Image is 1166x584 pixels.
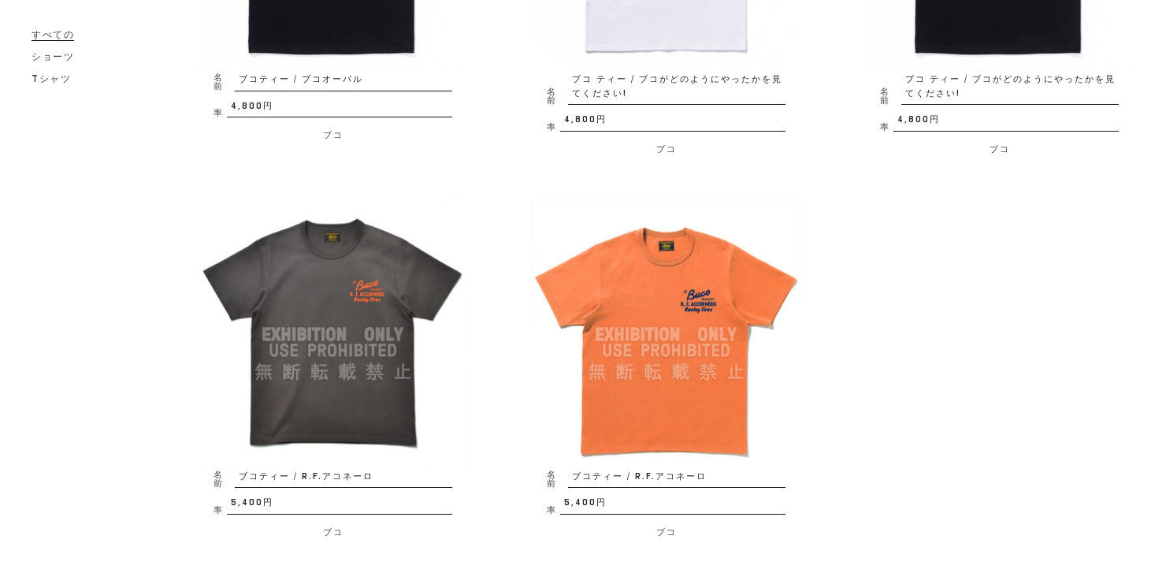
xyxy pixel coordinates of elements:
span: ブコ ティー / ブコがどのようにやったかを見てください! [568,73,785,105]
span: 名前 [214,73,235,91]
p: ブコ [198,523,468,541]
p: ブコ [531,523,801,541]
span: 率 [214,109,227,117]
span: 名前 [547,471,568,488]
img: BUCO TEE / R.F. ACCORNERO [531,199,801,470]
span: ショーツ [32,51,74,62]
span: 4,800円 [227,99,452,118]
a: ショーツ [32,47,74,66]
a: すべての [32,25,74,44]
a: BUCO TEE / R.F. ACCORNERO 名前ブコティー / R.F.アコネーロ 率5,400円 ブコ [198,199,468,541]
span: すべての [32,29,74,41]
span: 4,800円 [560,113,785,132]
span: ブコティー / ブコオーバル [235,73,452,91]
span: 名前 [547,87,568,105]
img: BUCO TEE / R.F. ACCORNERO [198,199,468,470]
span: Tシャツ [32,73,71,84]
p: ブコ [198,125,468,144]
a: Tシャツ [32,69,71,88]
span: 5,400円 [227,496,452,515]
span: ブコティー / R.F.アコネーロ [568,470,785,489]
span: 率 [547,506,560,515]
span: 4,800円 [893,113,1119,132]
span: 率 [547,123,560,132]
a: BUCO TEE / R.F. ACCORNERO 名前ブコティー / R.F.アコネーロ 率5,400円 ブコ [531,199,801,541]
span: ブコティー / R.F.アコネーロ [235,470,452,489]
p: ブコ [864,139,1134,158]
span: 5,400円 [560,496,785,515]
span: ブコ ティー / ブコがどのようにやったかを見てください! [901,73,1119,105]
span: 率 [880,123,893,132]
p: ブコ [531,139,801,158]
span: 名前 [880,87,901,105]
span: 率 [214,506,227,515]
span: 名前 [214,471,235,488]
